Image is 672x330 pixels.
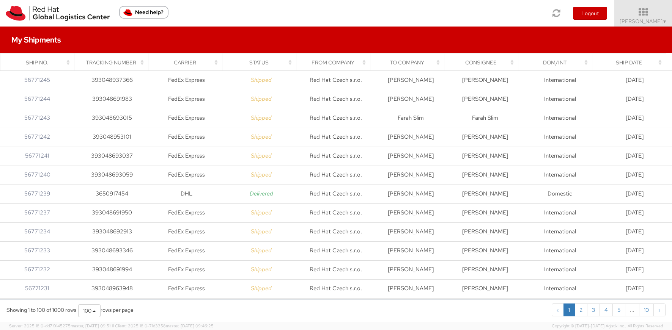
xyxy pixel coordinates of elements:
td: 393048693037 [75,147,150,166]
a: previous page [552,303,564,316]
a: 56771240 [24,171,50,178]
td: 393048693015 [75,109,150,128]
td: Red Hat Czech s.r.o. [299,147,373,166]
td: Red Hat Czech s.r.o. [299,279,373,298]
span: master, [DATE] 09:46:25 [166,323,214,328]
td: Red Hat Czech s.r.o. [299,71,373,90]
a: 56771244 [24,95,50,103]
div: Tracking Number [81,59,146,66]
td: 393048691295 [75,298,150,317]
td: Farah Slim [448,109,523,128]
div: rows per page [78,304,134,317]
td: Red Hat Czech s.r.o. [299,109,373,128]
span: 100 [83,307,91,314]
td: [DATE] [597,71,672,90]
i: Shipped [251,152,272,160]
td: [DATE] [597,222,672,241]
td: FedEx Express [150,203,224,222]
td: [PERSON_NAME] [448,222,523,241]
td: International [522,166,597,185]
td: FedEx Express [150,71,224,90]
a: 56771242 [24,133,50,141]
button: Need help? [119,6,168,19]
td: [PERSON_NAME] [448,90,523,109]
td: [PERSON_NAME] [373,260,448,279]
td: 393048691994 [75,260,150,279]
i: Delivered [250,190,273,197]
td: FedEx Express [150,298,224,317]
td: International [522,298,597,317]
td: [PERSON_NAME] [373,298,448,317]
td: 393048693059 [75,166,150,185]
span: Showing 1 to 100 of 1000 rows [6,307,76,313]
span: master, [DATE] 09:51:11 [71,323,114,328]
td: [DATE] [597,147,672,166]
a: 56771243 [24,114,50,122]
span: ▼ [663,19,667,25]
td: [PERSON_NAME] [448,203,523,222]
span: Client: 2025.18.0-71d3358 [115,323,214,328]
div: Dom/Int [525,59,590,66]
td: [DATE] [597,166,672,185]
td: Farah Slim [373,109,448,128]
td: [DATE] [597,128,672,147]
a: to page 2 [574,303,587,316]
td: FedEx Express [150,128,224,147]
td: FedEx Express [150,147,224,166]
td: [PERSON_NAME] [448,71,523,90]
i: Shipped [251,209,272,216]
td: FedEx Express [150,260,224,279]
a: to page 3 [587,303,600,316]
td: Red Hat Czech s.r.o. [299,90,373,109]
td: International [522,260,597,279]
td: [PERSON_NAME] [448,185,523,203]
a: 56771231 [25,285,49,292]
div: Ship No. [7,59,72,66]
td: International [522,128,597,147]
a: 56771237 [24,209,50,216]
i: Shipped [251,285,272,292]
td: [PERSON_NAME] [448,128,523,147]
a: to page 5 [612,303,625,316]
a: to page 1 [563,303,575,316]
button: Logout [573,7,607,20]
td: [PERSON_NAME] [373,185,448,203]
td: [DATE] [597,185,672,203]
span: Server: 2025.18.0-dd719145275 [9,323,114,328]
td: [PERSON_NAME] [373,90,448,109]
td: [DATE] [597,279,672,298]
td: International [522,279,597,298]
td: [PERSON_NAME] [448,279,523,298]
td: 393048691950 [75,203,150,222]
td: FedEx Express [150,90,224,109]
a: 56771232 [24,266,50,273]
td: [PERSON_NAME] [373,71,448,90]
i: Shipped [251,266,272,273]
i: Shipped [251,95,272,103]
a: to page 4 [600,303,613,316]
td: 393048692913 [75,222,150,241]
td: International [522,109,597,128]
a: 56771245 [24,76,50,84]
td: 393048693346 [75,241,150,260]
i: Shipped [251,228,272,235]
td: [PERSON_NAME] [373,279,448,298]
td: [PERSON_NAME] [448,260,523,279]
div: To Company [377,59,442,66]
button: 100 [78,304,101,317]
td: International [522,71,597,90]
td: [PERSON_NAME] [448,298,523,317]
img: rh-logistics-00dfa346123c4ec078e1.svg [6,6,110,21]
td: [DATE] [597,298,672,317]
td: Domestic [522,185,597,203]
td: Red Hat Czech s.r.o. [299,128,373,147]
div: Consignee [451,59,516,66]
td: 393048691983 [75,90,150,109]
i: Shipped [251,171,272,178]
td: Red Hat Czech s.r.o. [299,241,373,260]
span: [PERSON_NAME] [620,18,667,25]
i: Shipped [251,114,272,122]
td: 393048937366 [75,71,150,90]
td: Red Hat Czech s.r.o. [299,298,373,317]
td: 3650917454 [75,185,150,203]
